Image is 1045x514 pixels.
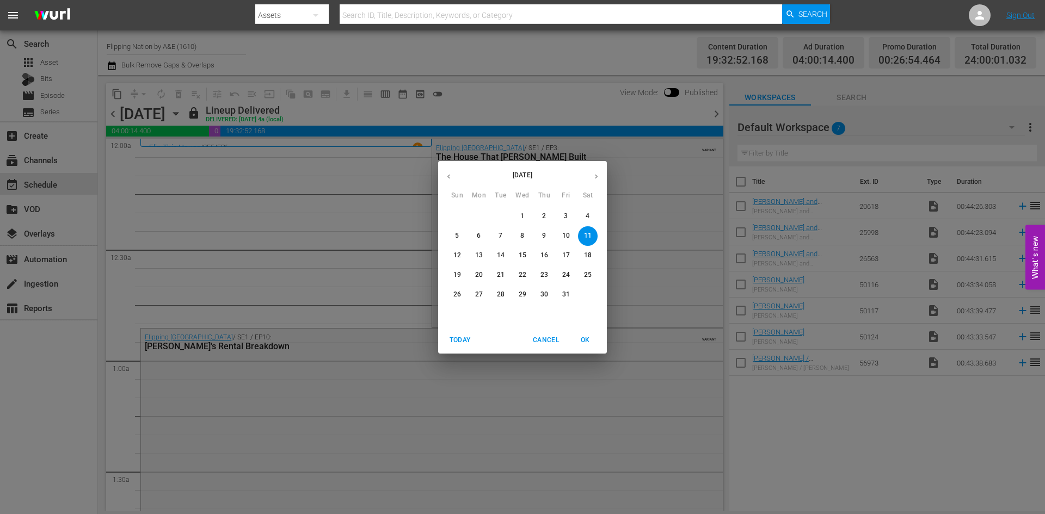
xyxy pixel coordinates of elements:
button: 3 [556,207,576,226]
p: 22 [519,270,526,280]
p: 1 [520,212,524,221]
p: 17 [562,251,570,260]
button: 2 [534,207,554,226]
p: 2 [542,212,546,221]
button: 20 [469,265,489,285]
p: 29 [519,290,526,299]
span: Fri [556,190,576,201]
p: 16 [540,251,548,260]
p: 24 [562,270,570,280]
p: 4 [586,212,589,221]
button: 28 [491,285,511,305]
span: menu [7,9,20,22]
button: 17 [556,246,576,265]
p: 6 [477,231,481,240]
button: 27 [469,285,489,305]
button: OK [568,331,603,349]
span: Cancel [533,335,559,346]
span: Today [447,335,473,346]
p: 10 [562,231,570,240]
span: Tue [491,190,511,201]
button: 29 [513,285,532,305]
span: Search [798,4,827,24]
p: 15 [519,251,526,260]
button: Cancel [528,331,563,349]
p: 20 [475,270,483,280]
button: 22 [513,265,532,285]
span: OK [572,335,598,346]
button: 21 [491,265,511,285]
button: 10 [556,226,576,246]
button: 5 [447,226,467,246]
span: Wed [513,190,532,201]
button: 9 [534,226,554,246]
p: 19 [453,270,461,280]
p: 11 [584,231,592,240]
p: 9 [542,231,546,240]
p: 8 [520,231,524,240]
p: 27 [475,290,483,299]
button: 8 [513,226,532,246]
span: Sat [578,190,598,201]
button: Open Feedback Widget [1025,225,1045,289]
span: Thu [534,190,554,201]
p: 26 [453,290,461,299]
p: 18 [584,251,592,260]
button: 23 [534,265,554,285]
a: Sign Out [1006,11,1035,20]
p: 21 [497,270,505,280]
button: Today [442,331,477,349]
button: 14 [491,246,511,265]
button: 4 [578,207,598,226]
button: 25 [578,265,598,285]
p: [DATE] [459,170,586,180]
button: 15 [513,246,532,265]
button: 31 [556,285,576,305]
button: 16 [534,246,554,265]
button: 13 [469,246,489,265]
button: 11 [578,226,598,246]
button: 1 [513,207,532,226]
p: 12 [453,251,461,260]
button: 7 [491,226,511,246]
button: 30 [534,285,554,305]
button: 26 [447,285,467,305]
p: 13 [475,251,483,260]
button: 18 [578,246,598,265]
p: 7 [499,231,502,240]
p: 14 [497,251,505,260]
p: 25 [584,270,592,280]
span: Mon [469,190,489,201]
img: ans4CAIJ8jUAAAAAAAAAAAAAAAAAAAAAAAAgQb4GAAAAAAAAAAAAAAAAAAAAAAAAJMjXAAAAAAAAAAAAAAAAAAAAAAAAgAT5G... [26,3,78,28]
button: 6 [469,226,489,246]
p: 5 [455,231,459,240]
p: 3 [564,212,568,221]
p: 30 [540,290,548,299]
p: 31 [562,290,570,299]
button: 19 [447,265,467,285]
button: 12 [447,246,467,265]
span: Sun [447,190,467,201]
button: 24 [556,265,576,285]
p: 28 [497,290,505,299]
p: 23 [540,270,548,280]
